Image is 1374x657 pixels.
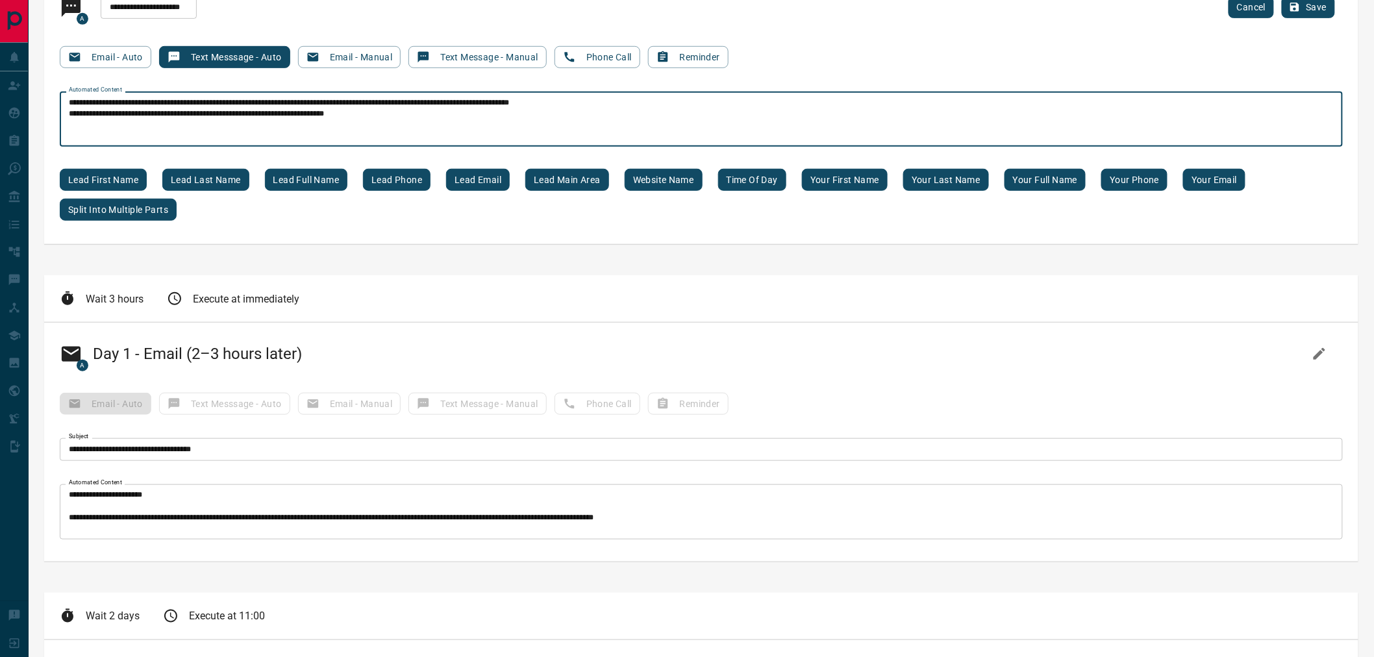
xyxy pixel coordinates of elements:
button: Phone Call [555,46,640,68]
div: Wait 3 hours [60,291,144,306]
button: Lead email [446,169,510,191]
button: Your email [1183,169,1245,191]
div: Execute at 11:00 [163,608,265,624]
label: Automated Content [69,478,122,487]
span: A [77,13,88,25]
div: Wait 2 days [60,608,140,624]
button: Lead phone [363,169,431,191]
button: Reminder [648,46,729,68]
button: Your full name [1005,169,1086,191]
button: Your first name [802,169,888,191]
div: Execute at immediately [167,291,299,306]
button: Text Message - Manual [408,46,546,68]
button: Your last name [903,169,989,191]
label: Automated Content [69,86,122,94]
button: Lead full name [265,169,348,191]
button: Your phone [1101,169,1168,191]
button: Lead first name [60,169,147,191]
button: Email - Manual [298,46,401,68]
button: Lead last name [162,169,249,191]
span: A [77,360,88,371]
button: Text Messsage - Auto [159,46,290,68]
label: Subject [69,432,89,441]
button: Split into multiple parts [60,199,177,221]
button: Time of day [718,169,786,191]
h2: Day 1 - Email (2–3 hours later) [60,338,302,369]
button: Lead main area [525,169,609,191]
button: Website name [625,169,703,191]
button: Email - Auto [60,46,151,68]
